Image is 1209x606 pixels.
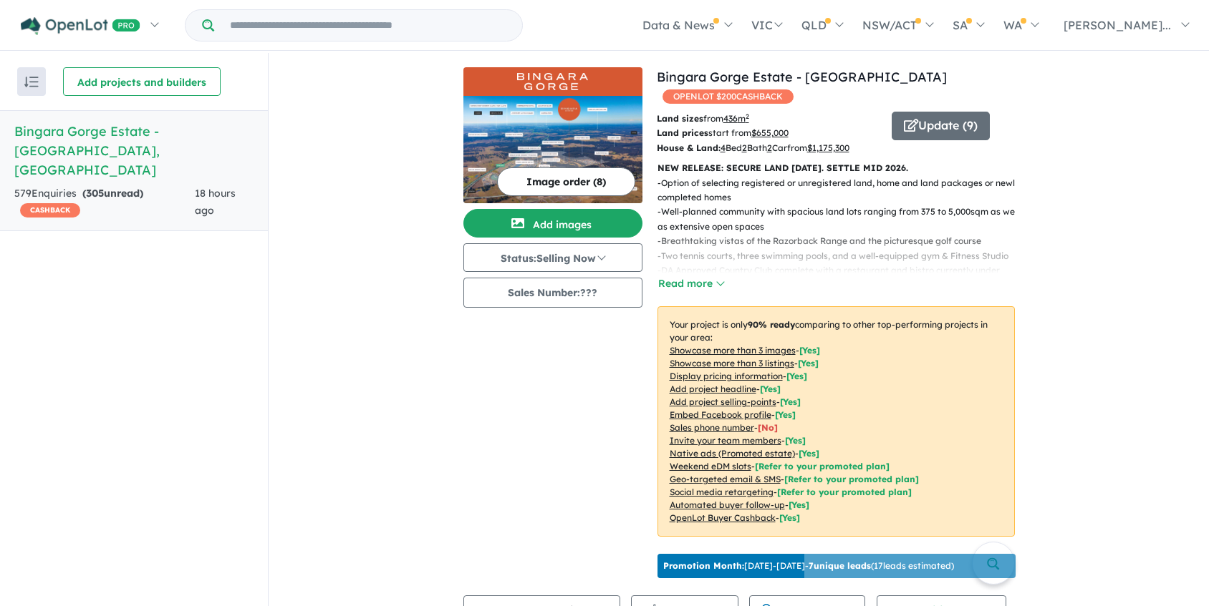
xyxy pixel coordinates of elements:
button: Add projects and builders [63,67,221,96]
u: 2 [742,142,747,153]
p: - Well-planned community with spacious land lots ranging from 375 to 5,000sqm as well as extensiv... [658,205,1026,234]
div: 579 Enquir ies [14,185,195,220]
u: Weekend eDM slots [670,461,751,471]
button: Sales Number:??? [463,278,642,308]
u: Native ads (Promoted estate) [670,448,795,459]
h5: Bingara Gorge Estate - [GEOGRAPHIC_DATA] , [GEOGRAPHIC_DATA] [14,122,254,180]
span: [Yes] [779,512,800,523]
span: [ No ] [758,422,778,433]
span: [Refer to your promoted plan] [755,461,890,471]
u: Showcase more than 3 listings [670,358,794,368]
u: Automated buyer follow-up [670,499,785,510]
u: Add project headline [670,383,756,394]
u: Invite your team members [670,435,781,446]
u: $ 655,000 [751,127,789,138]
u: Showcase more than 3 images [670,345,796,356]
span: [ Yes ] [785,435,806,446]
strong: ( unread) [82,187,143,200]
b: 90 % ready [748,319,795,330]
u: 436 m [723,113,749,124]
span: [ Yes ] [780,396,801,407]
b: Promotion Month: [663,560,744,571]
span: [Yes] [799,448,819,459]
span: OPENLOT $ 200 CASHBACK [663,89,794,104]
b: Land sizes [657,113,703,124]
u: 2 [767,142,772,153]
b: House & Land: [657,142,721,153]
button: Image order (8) [497,167,635,196]
sup: 2 [746,112,749,120]
span: [ Yes ] [786,371,807,381]
p: Bed Bath Car from [657,141,881,155]
img: Openlot PRO Logo White [21,17,140,35]
u: Geo-targeted email & SMS [670,474,781,484]
span: [PERSON_NAME]... [1064,18,1171,32]
span: [ Yes ] [775,409,796,420]
span: 305 [86,187,104,200]
button: Update (9) [892,112,990,140]
u: $ 1,175,300 [807,142,849,153]
img: Bingara Gorge Estate - Wilton [463,96,642,203]
span: CASHBACK [20,203,80,218]
u: OpenLot Buyer Cashback [670,512,776,523]
u: Embed Facebook profile [670,409,771,420]
p: NEW RELEASE: SECURE LAND [DATE]. SETTLE MID 2026. [658,161,1015,175]
u: 4 [721,142,726,153]
span: [ Yes ] [798,358,819,368]
button: Read more [658,275,725,292]
span: [Refer to your promoted plan] [777,487,912,497]
button: Add images [463,209,642,238]
u: Sales phone number [670,422,754,433]
p: from [657,112,881,126]
span: [ Yes ] [799,345,820,356]
span: 18 hours ago [195,187,236,217]
p: - Breathtaking vistas of the Razorback Range and the picturesque golf course [658,234,1026,248]
b: Land prices [657,127,708,138]
span: [ Yes ] [760,383,781,394]
u: Add project selling-points [670,396,776,407]
p: start from [657,126,881,140]
p: [DATE] - [DATE] - ( 17 leads estimated) [663,559,954,572]
p: - Option of selecting registered or unregistered land, home and land packages or newly completed ... [658,176,1026,205]
p: Your project is only comparing to other top-performing projects in your area: - - - - - - - - - -... [658,306,1015,537]
p: - DA Approved Country Club complete with a restaurant and bistro currently under construction – o... [658,263,1026,293]
a: Bingara Gorge Estate - [GEOGRAPHIC_DATA] [657,69,947,85]
p: - Two tennis courts, three swimming pools, and a well-equipped gym & Fitness Studio [658,249,1026,263]
img: Bingara Gorge Estate - Wilton Logo [469,73,637,90]
u: Display pricing information [670,371,783,381]
span: [Yes] [789,499,809,510]
img: sort.svg [24,77,39,87]
u: Social media retargeting [670,487,774,497]
span: [Refer to your promoted plan] [784,474,919,484]
input: Try estate name, suburb, builder or developer [217,10,519,41]
button: Status:Selling Now [463,243,642,272]
b: 7 unique leads [809,560,871,571]
a: Bingara Gorge Estate - Wilton LogoBingara Gorge Estate - Wilton [463,67,642,203]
